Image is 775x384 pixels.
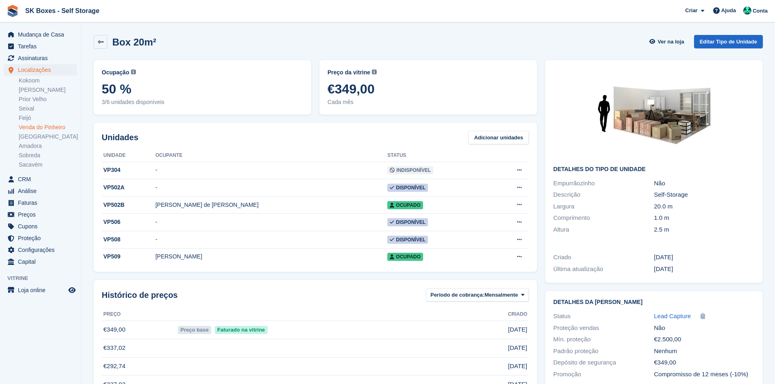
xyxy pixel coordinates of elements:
a: Sobreda [19,152,77,159]
td: - [155,179,387,197]
a: menu [4,185,77,197]
div: Não [654,323,755,333]
span: Mudança de Casa [18,29,67,40]
span: Proteção [18,232,67,244]
span: Ajuda [721,7,736,15]
img: icon-info-grey-7440780725fd019a000dd9b08b2336e03edf1995a4989e88bcd33f0948082b44.svg [131,69,136,74]
span: Localizações [18,64,67,76]
span: Preços [18,209,67,220]
a: Prior Velho [19,95,77,103]
div: €349,00 [654,358,755,367]
span: Cupons [18,221,67,232]
span: Capital [18,256,67,267]
span: [DATE] [508,325,527,334]
a: Amadora [19,142,77,150]
th: Status [387,149,490,162]
div: 2.5 m [654,225,755,234]
div: Nenhum [654,347,755,356]
div: VP502B [102,201,155,209]
a: menu [4,197,77,208]
span: Criado [508,310,527,318]
img: 200-sqft-unit.jpg [593,68,715,160]
span: Faturado na vitrine [215,326,268,334]
div: Criado [553,253,654,262]
div: Self-Storage [654,190,755,200]
img: SK Boxes - Comercial [743,7,751,15]
a: [PERSON_NAME] [19,86,77,94]
th: Unidade [102,149,155,162]
div: [DATE] [654,253,755,262]
h2: Box 20m² [112,37,156,48]
span: Cada mês [327,98,529,106]
a: SK Boxes - Self Storage [22,4,103,17]
div: VP502A [102,183,155,192]
div: [DATE] [654,265,755,274]
a: Seixal [19,105,77,113]
a: Loja de pré-visualização [67,285,77,295]
span: €349,00 [327,82,529,96]
button: Período de cobrança: Mensalmente [426,288,529,302]
div: Status [553,312,654,321]
td: €292,74 [102,357,176,375]
span: Período de cobrança: [430,291,485,299]
div: Empurrãozinho [553,179,654,188]
span: Disponível [387,184,428,192]
a: menu [4,64,77,76]
a: menu [4,52,77,64]
span: 50 % [102,82,303,96]
td: - [155,231,387,249]
td: €337,02 [102,339,176,357]
a: menu [4,284,77,296]
div: Padrão proteção [553,347,654,356]
div: Largura [553,202,654,211]
a: menu [4,256,77,267]
a: Adicionar unidades [468,131,529,144]
div: 20.0 m [654,202,755,211]
span: 3/6 unidades disponíveis [102,98,303,106]
div: [PERSON_NAME] de [PERSON_NAME] [155,201,387,209]
div: [PERSON_NAME] [155,252,387,261]
div: Última atualização [553,265,654,274]
span: [DATE] [508,362,527,371]
a: [GEOGRAPHIC_DATA] [19,133,77,141]
a: Kokoom [19,77,77,85]
span: Ocupação [102,68,129,77]
span: Vitrine [7,274,81,282]
img: stora-icon-8386f47178a22dfd0bd8f6a31ec36ba5ce8667c1dd55bd0f319d3a0aa187defe.svg [7,5,19,17]
a: menu [4,244,77,256]
a: Lead Capture [654,312,691,321]
div: Promoção [553,370,654,379]
th: Preço [102,308,176,321]
h2: Detalhes da [PERSON_NAME] [553,299,755,306]
span: Tarefas [18,41,67,52]
a: menu [4,174,77,185]
div: VP508 [102,235,155,244]
span: Disponível [387,236,428,244]
span: Faturas [18,197,67,208]
div: Comprimento [553,213,654,223]
span: Ver na loja [658,38,684,46]
span: Lead Capture [654,312,691,319]
td: - [155,214,387,231]
a: menu [4,221,77,232]
div: Altura [553,225,654,234]
div: €2.500,00 [654,335,755,344]
a: menu [4,29,77,40]
span: Mensalmente [485,291,518,299]
span: Criar [685,7,697,15]
a: Editar Tipo de Unidade [694,35,763,48]
div: VP506 [102,218,155,226]
img: icon-info-grey-7440780725fd019a000dd9b08b2336e03edf1995a4989e88bcd33f0948082b44.svg [372,69,377,74]
a: menu [4,41,77,52]
div: VP304 [102,166,155,174]
span: Preço da vitrine [327,68,370,77]
th: Ocupante [155,149,387,162]
span: Conta [753,7,768,15]
a: menu [4,209,77,220]
div: Depósito de segurança [553,358,654,367]
h2: Detalhes do tipo de unidade [553,166,755,173]
div: Mín. proteção [553,335,654,344]
span: CRM [18,174,67,185]
span: Configurações [18,244,67,256]
span: Indisponível [387,166,433,174]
